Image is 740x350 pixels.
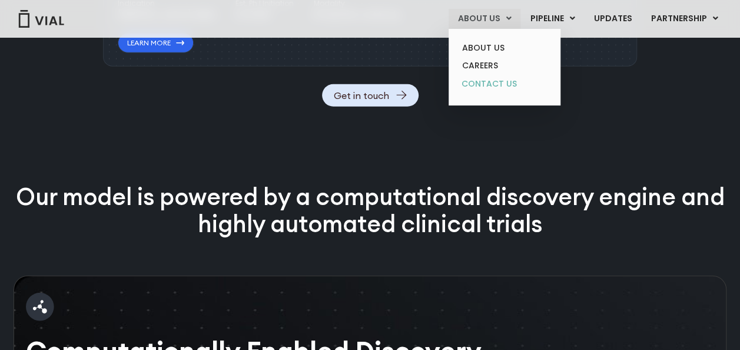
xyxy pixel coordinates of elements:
[453,75,556,94] a: CONTACT US
[18,10,65,28] img: Vial Logo
[521,9,584,29] a: PIPELINEMenu Toggle
[14,183,726,238] p: Our model is powered by a computational discovery engine and highly automated clinical trials
[26,293,54,321] img: molecule-icon
[453,57,556,75] a: CAREERS
[322,84,419,107] a: Get in touch
[453,39,556,57] a: ABOUT US
[449,9,520,29] a: ABOUT USMenu Toggle
[118,33,194,53] a: Learn More
[585,9,641,29] a: UPDATES
[642,9,728,29] a: PARTNERSHIPMenu Toggle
